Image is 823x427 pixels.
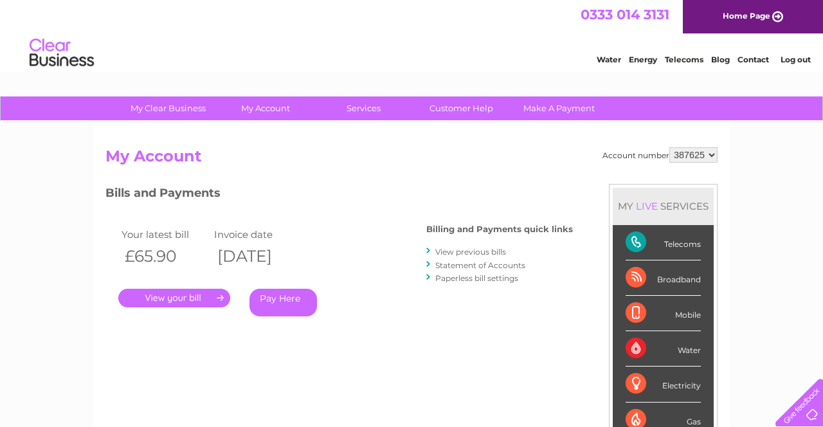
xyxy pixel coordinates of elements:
div: Broadband [626,260,701,296]
a: Telecoms [665,55,703,64]
a: Services [311,96,417,120]
a: View previous bills [435,247,506,257]
a: Statement of Accounts [435,260,525,270]
div: Electricity [626,367,701,402]
a: . [118,289,230,307]
td: Invoice date [211,226,303,243]
a: Log out [781,55,811,64]
a: 0333 014 3131 [581,6,669,23]
div: Water [626,331,701,367]
div: MY SERVICES [613,188,714,224]
a: Contact [737,55,769,64]
h4: Billing and Payments quick links [426,224,573,234]
a: My Account [213,96,319,120]
div: Mobile [626,296,701,331]
th: £65.90 [118,243,211,269]
a: Blog [711,55,730,64]
a: Pay Here [249,289,317,316]
a: Make A Payment [506,96,612,120]
h3: Bills and Payments [105,184,573,206]
div: Account number [602,147,718,163]
a: Energy [629,55,657,64]
td: Your latest bill [118,226,211,243]
a: Customer Help [408,96,514,120]
th: [DATE] [211,243,303,269]
div: LIVE [633,200,660,212]
a: Water [597,55,621,64]
h2: My Account [105,147,718,172]
div: Clear Business is a trading name of Verastar Limited (registered in [GEOGRAPHIC_DATA] No. 3667643... [109,7,716,62]
img: logo.png [29,33,95,73]
a: Paperless bill settings [435,273,518,283]
a: My Clear Business [115,96,221,120]
div: Telecoms [626,225,701,260]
